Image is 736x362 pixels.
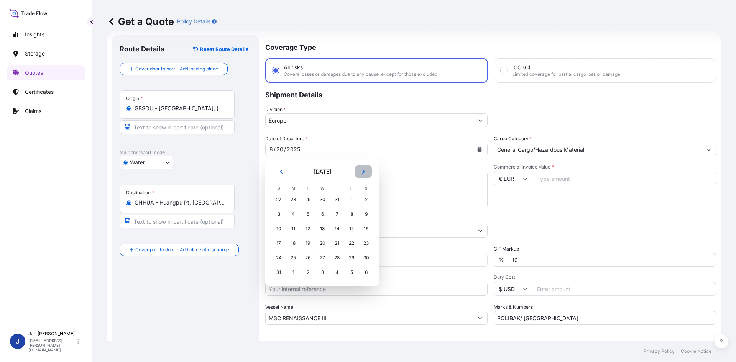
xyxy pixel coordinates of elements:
[107,15,174,28] p: Get a Quote
[301,236,315,250] div: Tuesday, August 19, 2025
[359,193,373,206] div: Saturday, August 2, 2025
[271,165,373,280] div: August 2025
[315,222,329,236] div: Wednesday, August 13, 2025
[355,165,372,178] button: Next
[315,251,329,265] div: Wednesday, August 27, 2025
[286,222,300,236] div: Monday, August 11, 2025
[301,184,315,192] th: T
[345,222,358,236] div: Friday, August 15, 2025
[272,193,286,206] div: Sunday, July 27, 2025
[286,207,300,221] div: Monday, August 4, 2025
[286,251,300,265] div: Monday, August 25, 2025
[273,165,290,178] button: Previous
[345,207,358,221] div: Friday, August 8, 2025
[272,207,286,221] div: Sunday, August 3, 2025
[359,236,373,250] div: Saturday, August 23, 2025
[330,251,344,265] div: Thursday, August 28, 2025
[359,251,373,265] div: Saturday, August 30, 2025
[271,184,373,280] table: August 2025
[286,265,300,279] div: Monday, September 1, 2025
[315,184,330,192] th: W
[330,207,344,221] div: Thursday, August 7, 2025
[294,168,350,175] h2: [DATE]
[301,207,315,221] div: Tuesday, August 5, 2025
[265,35,716,58] p: Coverage Type
[330,236,344,250] div: Thursday, August 21, 2025
[330,222,344,236] div: Thursday, August 14, 2025
[301,251,315,265] div: Tuesday, August 26, 2025
[272,222,286,236] div: Sunday, August 10, 2025
[330,193,344,206] div: Thursday, July 31, 2025
[301,193,315,206] div: Tuesday, July 29, 2025
[345,251,358,265] div: Friday, August 29, 2025
[315,207,329,221] div: Wednesday, August 6, 2025
[286,184,301,192] th: M
[272,236,286,250] div: Sunday, August 17, 2025
[345,236,358,250] div: Friday, August 22, 2025
[330,265,344,279] div: Thursday, September 4, 2025
[286,236,300,250] div: Monday, August 18, 2025
[286,193,300,206] div: Monday, July 28, 2025
[359,207,373,221] div: Saturday, August 9, 2025
[265,83,716,106] p: Shipment Details
[265,159,379,286] section: Calendar
[344,184,359,192] th: F
[272,265,286,279] div: Sunday, August 31, 2025
[345,265,358,279] div: Friday, September 5, 2025
[359,265,373,279] div: Saturday, September 6, 2025
[301,265,315,279] div: Tuesday, September 2, 2025
[315,265,329,279] div: Wednesday, September 3, 2025
[359,222,373,236] div: Saturday, August 16, 2025
[315,236,329,250] div: Wednesday, August 20, 2025 selected
[330,184,344,192] th: T
[271,184,286,192] th: S
[345,193,358,206] div: Friday, August 1, 2025
[315,193,329,206] div: Wednesday, July 30, 2025
[301,222,315,236] div: Tuesday, August 12, 2025
[177,18,210,25] p: Policy Details
[359,184,373,192] th: S
[272,251,286,265] div: Sunday, August 24, 2025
